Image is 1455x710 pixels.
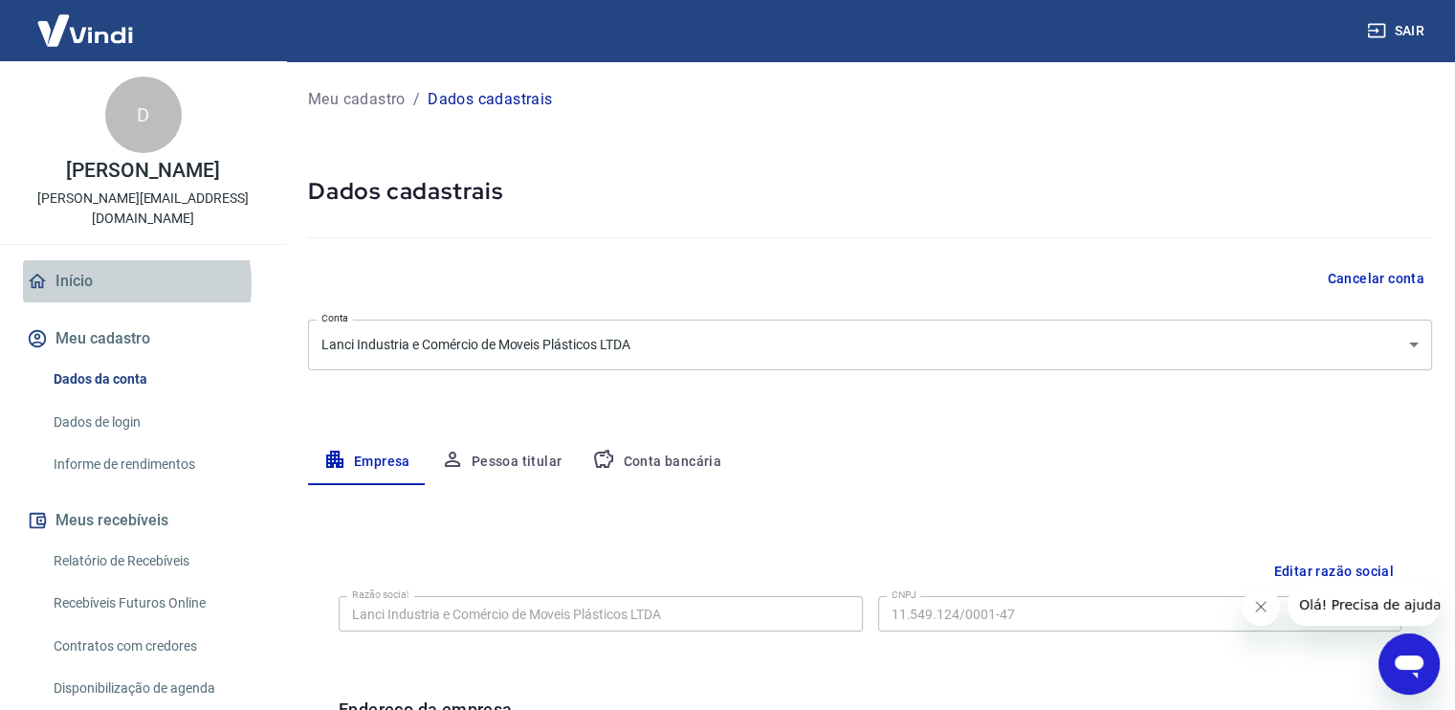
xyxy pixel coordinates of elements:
[1319,261,1432,297] button: Cancelar conta
[23,318,263,360] button: Meu cadastro
[46,584,263,623] a: Recebíveis Futuros Online
[105,77,182,153] div: D
[1242,588,1280,626] iframe: Fechar mensagem
[46,360,263,399] a: Dados da conta
[428,88,552,111] p: Dados cadastrais
[23,499,263,542] button: Meus recebíveis
[11,13,161,29] span: Olá! Precisa de ajuda?
[46,403,263,442] a: Dados de login
[46,669,263,708] a: Disponibilização de agenda
[23,260,263,302] a: Início
[15,189,271,229] p: [PERSON_NAME][EMAIL_ADDRESS][DOMAIN_NAME]
[321,311,348,325] label: Conta
[46,542,263,581] a: Relatório de Recebíveis
[426,439,578,485] button: Pessoa titular
[1378,633,1440,695] iframe: Botão para abrir a janela de mensagens
[308,176,1432,207] h5: Dados cadastrais
[46,627,263,666] a: Contratos com credores
[892,588,916,602] label: CNPJ
[308,320,1432,370] div: Lanci Industria e Comércio de Moveis Plásticos LTDA
[23,1,147,59] img: Vindi
[308,88,406,111] a: Meu cadastro
[413,88,420,111] p: /
[577,439,737,485] button: Conta bancária
[308,439,426,485] button: Empresa
[1363,13,1432,49] button: Sair
[1288,584,1440,626] iframe: Mensagem da empresa
[352,588,408,602] label: Razão social
[66,161,219,181] p: [PERSON_NAME]
[1266,554,1401,589] button: Editar razão social
[46,445,263,484] a: Informe de rendimentos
